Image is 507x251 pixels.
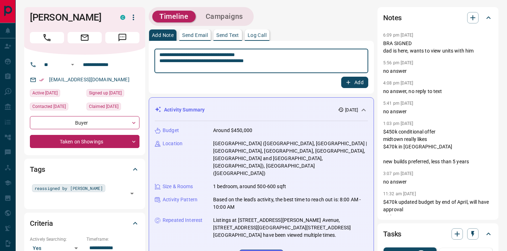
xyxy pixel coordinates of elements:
p: Send Text [216,33,239,38]
p: no answer, no reply to text [383,88,493,95]
p: Log Call [248,33,266,38]
div: Fri Aug 15 2025 [30,89,83,99]
h2: Tags [30,164,45,175]
button: Open [68,60,77,69]
p: no answer [383,178,493,186]
p: no answer [383,67,493,75]
p: Around $450,000 [213,127,252,134]
div: Tasks [383,225,493,242]
button: Timeline [152,11,196,22]
p: no answer [383,108,493,115]
p: 5:41 pm [DATE] [383,101,413,106]
p: Repeated Interest [163,217,202,224]
div: Criteria [30,215,139,232]
p: Listings at [STREET_ADDRESS][PERSON_NAME] Avenue, [STREET_ADDRESS][GEOGRAPHIC_DATA][STREET_ADDRES... [213,217,368,239]
p: BRA SIGNED dad is here, wants to view units with him [383,40,493,55]
div: Buyer [30,116,139,129]
p: Timeframe: [86,236,139,242]
a: [EMAIL_ADDRESS][DOMAIN_NAME] [49,77,130,82]
h2: Tasks [383,228,401,240]
p: 3:07 pm [DATE] [383,171,413,176]
span: Claimed [DATE] [89,103,118,110]
button: Add [341,77,368,88]
p: Send Email [182,33,208,38]
div: Taken on Showings [30,135,139,148]
button: Open [127,189,137,198]
p: [GEOGRAPHIC_DATA] ([GEOGRAPHIC_DATA], [GEOGRAPHIC_DATA] | [GEOGRAPHIC_DATA], [GEOGRAPHIC_DATA], [... [213,140,368,177]
span: reassigned by [PERSON_NAME] [35,185,103,192]
p: Activity Pattern [163,196,197,203]
p: 5:56 pm [DATE] [383,60,413,65]
div: Tue Dec 17 2024 [86,103,139,113]
div: Tue Nov 19 2019 [86,89,139,99]
div: Notes [383,9,493,26]
p: 6:09 pm [DATE] [383,33,413,38]
span: Email [68,32,102,43]
button: Campaigns [199,11,250,22]
p: Budget [163,127,179,134]
p: Actively Searching: [30,236,83,242]
span: Call [30,32,64,43]
p: Add Note [152,33,174,38]
p: 1 bedroom, around 500-600 sqft [213,183,286,190]
p: $470k updated budget by end of April, will have approval midtown or sauga close to line 2 in [GEO... [383,198,493,243]
p: Location [163,140,183,147]
p: Size & Rooms [163,183,193,190]
h2: Criteria [30,218,53,229]
p: Based on the lead's activity, the best time to reach out is: 8:00 AM - 10:00 AM [213,196,368,211]
div: Tags [30,161,139,178]
p: 4:08 pm [DATE] [383,81,413,86]
div: Activity Summary[DATE] [155,103,368,116]
p: 1:03 pm [DATE] [383,121,413,126]
div: Mon Dec 20 2021 [30,103,83,113]
span: Active [DATE] [32,89,58,97]
p: Activity Summary [164,106,205,114]
span: Signed up [DATE] [89,89,122,97]
h1: [PERSON_NAME] [30,12,110,23]
span: Message [105,32,139,43]
span: Contacted [DATE] [32,103,66,110]
p: $450k conditional offer midtown really likes $470k in [GEOGRAPHIC_DATA] new builds preferred, les... [383,128,493,165]
div: condos.ca [120,15,125,20]
svg: Email Verified [39,77,44,82]
p: 11:32 am [DATE] [383,191,416,196]
h2: Notes [383,12,402,23]
p: [DATE] [345,107,358,113]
